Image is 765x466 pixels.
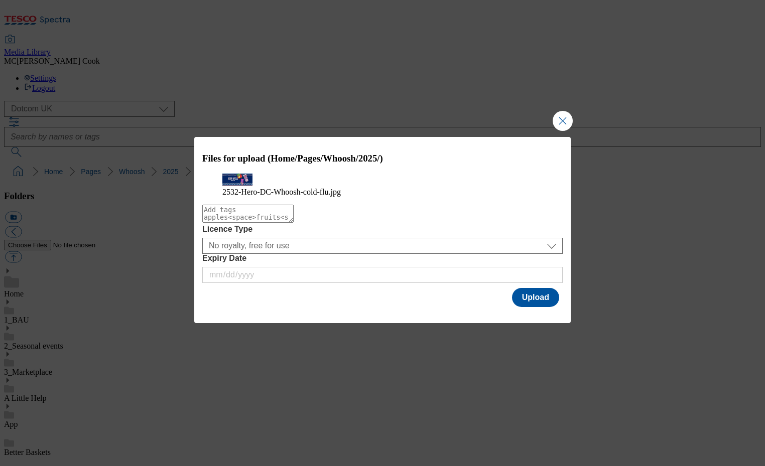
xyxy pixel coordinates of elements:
div: Modal [194,137,571,323]
figcaption: 2532-Hero-DC-Whoosh-cold-flu.jpg [222,188,543,197]
button: Close Modal [553,111,573,131]
img: preview [222,174,252,186]
label: Licence Type [202,225,563,234]
button: Upload [512,288,559,307]
label: Expiry Date [202,254,563,263]
h3: Files for upload (Home/Pages/Whoosh/2025/) [202,153,563,164]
